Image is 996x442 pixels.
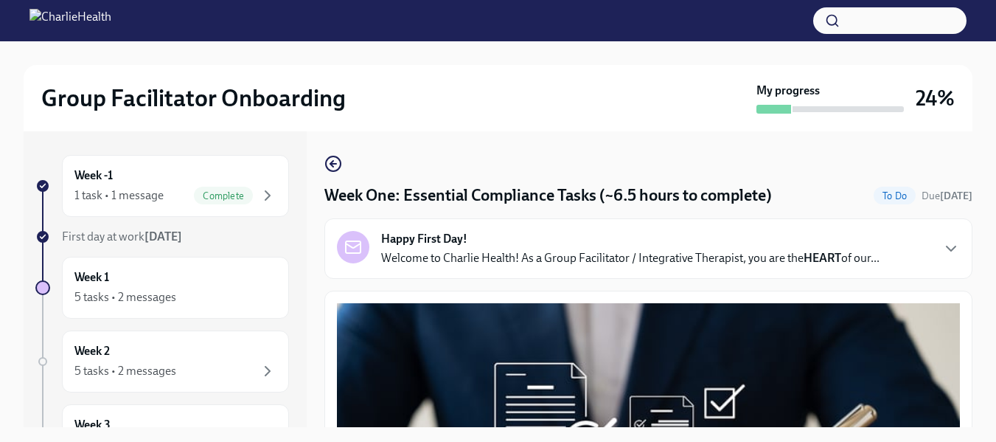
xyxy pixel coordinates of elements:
[74,417,111,433] h6: Week 3
[874,190,916,201] span: To Do
[41,83,346,113] h2: Group Facilitator Onboarding
[74,168,113,184] h6: Week -1
[381,250,880,266] p: Welcome to Charlie Health! As a Group Facilitator / Integrative Therapist, you are the of our...
[756,83,820,99] strong: My progress
[35,155,289,217] a: Week -11 task • 1 messageComplete
[916,85,955,111] h3: 24%
[74,187,164,204] div: 1 task • 1 message
[324,184,772,207] h4: Week One: Essential Compliance Tasks (~6.5 hours to complete)
[922,190,972,202] span: Due
[74,363,176,379] div: 5 tasks • 2 messages
[144,229,182,244] strong: [DATE]
[35,331,289,393] a: Week 25 tasks • 2 messages
[74,289,176,305] div: 5 tasks • 2 messages
[35,229,289,245] a: First day at work[DATE]
[194,190,253,201] span: Complete
[74,343,110,359] h6: Week 2
[35,257,289,319] a: Week 15 tasks • 2 messages
[940,190,972,202] strong: [DATE]
[922,189,972,203] span: September 15th, 2025 10:00
[74,269,109,286] h6: Week 1
[381,231,467,247] strong: Happy First Day!
[62,229,182,244] span: First day at work
[804,251,841,265] strong: HEART
[29,9,111,32] img: CharlieHealth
